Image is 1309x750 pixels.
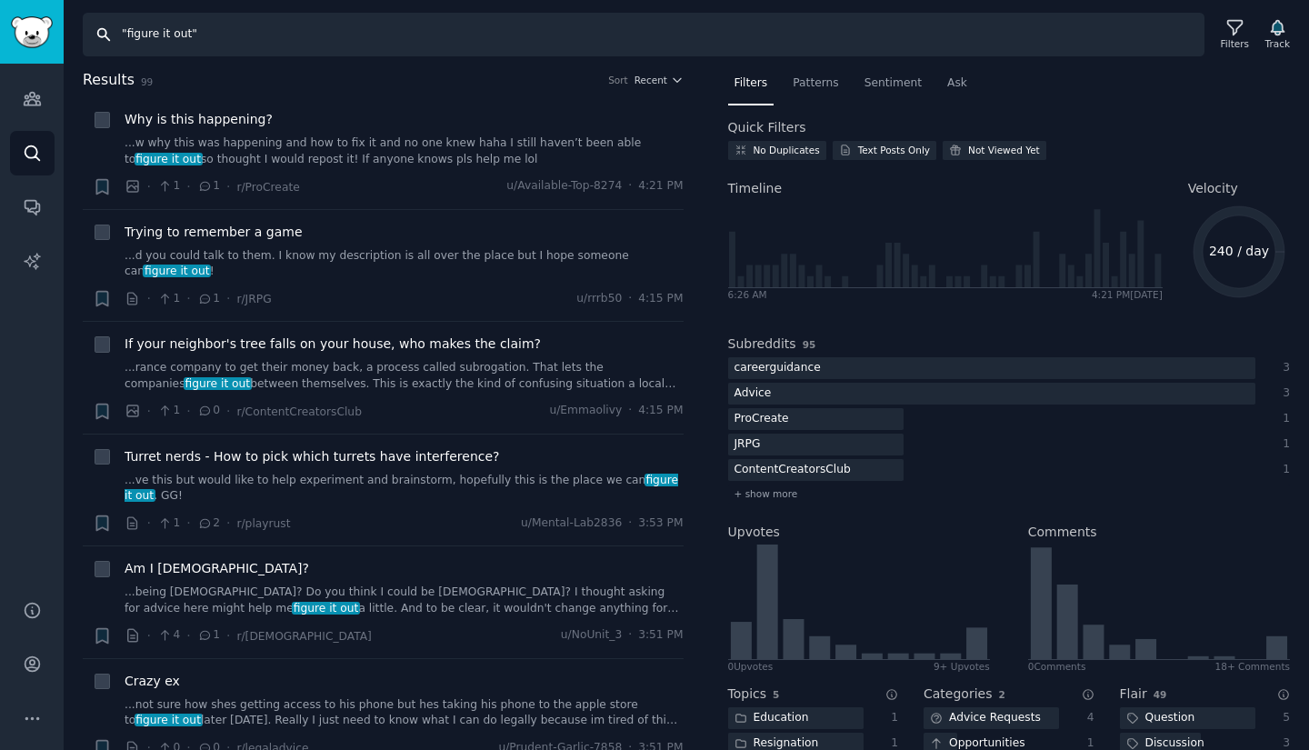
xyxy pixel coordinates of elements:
[635,74,684,86] button: Recent
[135,714,203,726] span: figure it out
[147,289,151,308] span: ·
[628,403,632,419] span: ·
[197,291,220,307] span: 1
[186,626,190,645] span: ·
[728,707,815,730] div: Education
[236,517,290,530] span: r/playrust
[197,178,220,195] span: 1
[125,110,273,129] a: Why is this happening?
[1028,660,1086,673] div: 0 Comment s
[83,13,1204,56] input: Search Keyword
[226,514,230,533] span: ·
[83,69,135,92] span: Results
[143,265,211,277] span: figure it out
[236,293,271,305] span: r/JRPG
[125,223,303,242] a: Trying to remember a game
[728,408,795,431] div: ProCreate
[773,689,779,700] span: 5
[236,181,299,194] span: r/ProCreate
[728,357,827,380] div: careerguidance
[1274,436,1291,453] div: 1
[1120,685,1147,704] h2: Flair
[197,403,220,419] span: 0
[628,178,632,195] span: ·
[734,75,768,92] span: Filters
[157,178,180,195] span: 1
[1221,37,1249,50] div: Filters
[883,710,899,726] div: 1
[184,377,252,390] span: figure it out
[947,75,967,92] span: Ask
[186,514,190,533] span: ·
[197,515,220,532] span: 2
[628,627,632,644] span: ·
[186,177,190,196] span: ·
[147,177,151,196] span: ·
[638,627,683,644] span: 3:51 PM
[125,697,684,729] a: ...not sure how shes getting access to his phone but hes taking his phone to the apple store tofi...
[924,685,992,704] h2: Categories
[728,434,767,456] div: JRPG
[754,144,820,156] div: No Duplicates
[728,118,806,137] h2: Quick Filters
[1259,15,1296,54] button: Track
[147,514,151,533] span: ·
[728,459,857,482] div: ContentCreatorsClub
[864,75,922,92] span: Sentiment
[924,707,1047,730] div: Advice Requests
[147,402,151,421] span: ·
[186,289,190,308] span: ·
[1120,707,1202,730] div: Question
[506,178,622,195] span: u/Available-Top-8274
[628,291,632,307] span: ·
[968,144,1040,156] div: Not Viewed Yet
[157,403,180,419] span: 1
[1274,385,1291,402] div: 3
[197,627,220,644] span: 1
[728,179,783,198] span: Timeline
[226,177,230,196] span: ·
[1274,360,1291,376] div: 3
[638,291,683,307] span: 4:15 PM
[125,672,180,691] span: Crazy ex
[734,487,798,500] span: + show more
[1078,710,1094,726] div: 4
[226,289,230,308] span: ·
[125,335,541,354] a: If your neighbor's tree falls on your house, who makes the claim?
[157,291,180,307] span: 1
[135,153,203,165] span: figure it out
[728,288,767,301] div: 6:26 AM
[125,559,309,578] a: Am I [DEMOGRAPHIC_DATA]?
[635,74,667,86] span: Recent
[934,660,990,673] div: 9+ Upvotes
[1092,288,1163,301] div: 4:21 PM [DATE]
[1274,411,1291,427] div: 1
[549,403,622,419] span: u/Emmaolivy
[1188,179,1238,198] span: Velocity
[125,248,684,280] a: ...d you could talk to them. I know my description is all over the place but I hope someone canfi...
[858,144,930,156] div: Text Posts Only
[608,74,628,86] div: Sort
[728,335,796,354] h2: Subreddits
[125,135,684,167] a: ...w why this was happening and how to fix it and no one knew haha I still haven’t been able tofi...
[236,405,361,418] span: r/ContentCreatorsClub
[125,447,500,466] a: Turret nerds - How to pick which turrets have interference?
[998,689,1004,700] span: 2
[638,515,683,532] span: 3:53 PM
[803,339,816,350] span: 95
[728,383,778,405] div: Advice
[638,178,683,195] span: 4:21 PM
[793,75,838,92] span: Patterns
[147,626,151,645] span: ·
[576,291,622,307] span: u/rrrb50
[1154,689,1167,700] span: 49
[728,523,780,542] h2: Upvotes
[728,685,767,704] h2: Topics
[157,515,180,532] span: 1
[638,403,683,419] span: 4:15 PM
[226,402,230,421] span: ·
